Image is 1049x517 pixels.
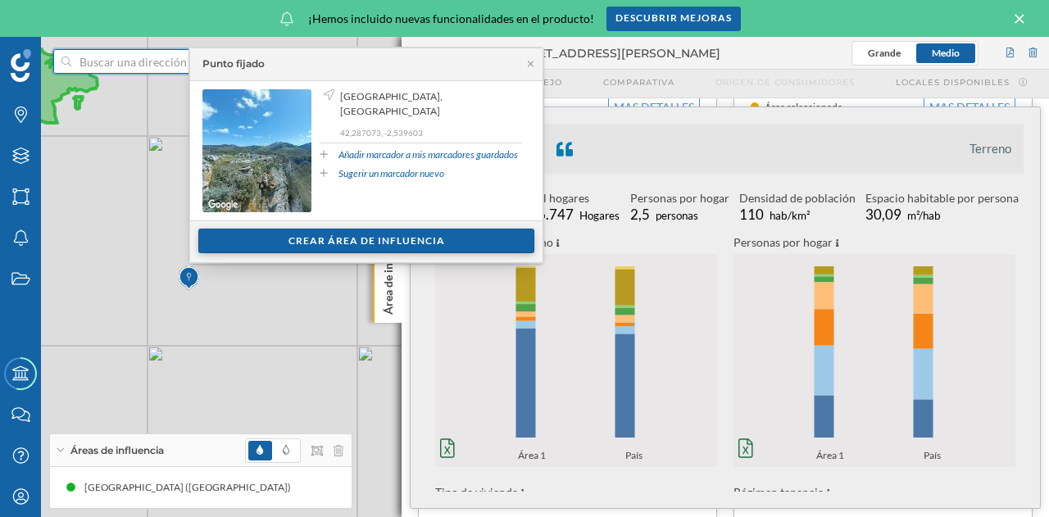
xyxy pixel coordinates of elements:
[338,147,518,162] a: Añadir marcador a mis marcadores guardados
[521,190,620,206] div: Total hogares
[896,76,1010,88] span: Locales disponibles
[924,447,946,467] span: País
[865,190,1019,206] div: Espacio habitable por persona
[907,209,941,222] span: m²/hab
[84,479,299,496] div: [GEOGRAPHIC_DATA] ([GEOGRAPHIC_DATA])
[630,190,729,206] div: Personas por hogar
[816,447,849,467] span: Área 1
[33,11,91,26] span: Soporte
[865,206,901,223] span: 30,09
[770,209,810,222] span: hab/km²
[435,483,717,501] p: Tipo de vivienda
[11,49,31,82] img: Geoblink Logo
[765,101,842,113] span: Área seleccionada
[340,127,522,138] p: 42,287073, -2,539603
[656,209,698,222] span: personas
[179,262,199,295] img: Marker
[733,234,1015,252] p: Personas por hogar
[733,483,1015,501] p: Régimen tenencia
[970,140,1011,156] li: Terreno
[410,45,720,61] span: Alrededores de [STREET_ADDRESS][PERSON_NAME]
[868,47,901,59] span: Grande
[932,47,960,59] span: Medio
[579,209,620,222] span: Hogares
[521,206,574,223] span: 236.747
[739,190,856,206] div: Densidad de población
[380,215,397,315] p: Área de influencia
[338,166,444,181] a: Sugerir un marcador nuevo
[435,234,717,252] p: Uso urbano del terreno
[715,76,855,88] span: Origen de consumidores
[340,89,518,119] span: [GEOGRAPHIC_DATA], [GEOGRAPHIC_DATA]
[70,443,164,458] span: Áreas de influencia
[202,89,311,212] img: streetview
[518,447,551,467] span: Área 1
[202,57,265,71] div: Punto fijado
[603,76,674,88] span: Comparativa
[625,447,647,467] span: País
[308,11,594,27] span: ¡Hemos incluido nuevas funcionalidades en el producto!
[630,206,650,223] span: 2,5
[739,206,764,223] span: 110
